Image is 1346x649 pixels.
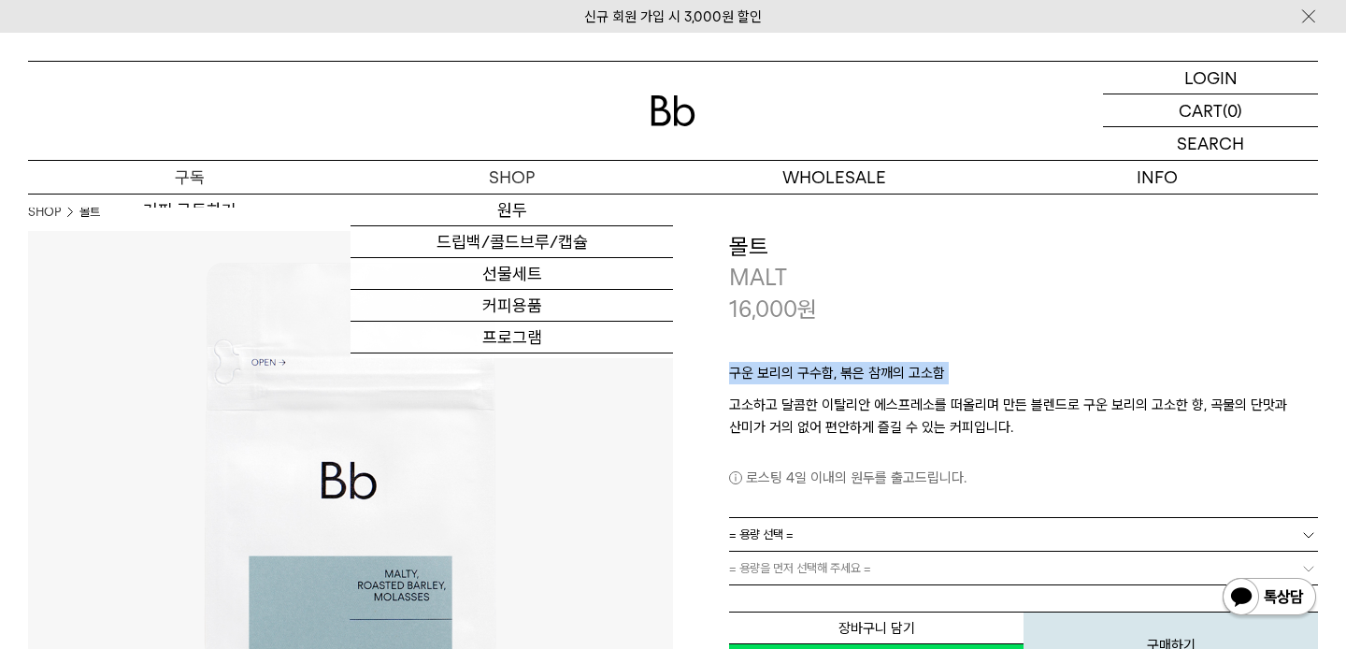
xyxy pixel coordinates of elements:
[651,95,695,126] img: 로고
[797,296,817,323] span: 원
[351,322,673,353] a: 프로그램
[1103,62,1318,94] a: LOGIN
[995,161,1318,194] p: INFO
[1223,94,1242,126] p: (0)
[1103,94,1318,127] a: CART (0)
[729,552,871,584] span: = 용량을 먼저 선택해 주세요 =
[729,612,1024,644] button: 장바구니 담기
[729,467,1318,489] p: 로스팅 4일 이내의 원두를 출고드립니다.
[351,258,673,290] a: 선물세트
[673,161,995,194] p: WHOLESALE
[351,290,673,322] a: 커피용품
[729,362,1318,394] p: 구운 보리의 구수함, 볶은 참깨의 고소함
[729,262,1318,294] p: MALT
[729,231,1318,263] h3: 몰트
[351,195,673,226] a: 원두
[351,226,673,258] a: 드립백/콜드브루/캡슐
[1177,127,1244,160] p: SEARCH
[584,8,762,25] a: 신규 회원 가입 시 3,000원 할인
[1221,576,1318,621] img: 카카오톡 채널 1:1 채팅 버튼
[729,294,817,325] p: 16,000
[28,195,351,226] a: 커피 구독하기
[729,518,794,551] span: = 용량 선택 =
[729,394,1318,439] p: 고소하고 달콤한 이탈리안 에스프레소를 떠올리며 만든 블렌드로 구운 보리의 고소한 향, 곡물의 단맛과 산미가 거의 없어 편안하게 즐길 수 있는 커피입니다.
[1184,62,1238,94] p: LOGIN
[79,203,100,222] li: 몰트
[28,161,351,194] a: 구독
[1179,94,1223,126] p: CART
[351,161,673,194] a: SHOP
[28,203,61,222] a: SHOP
